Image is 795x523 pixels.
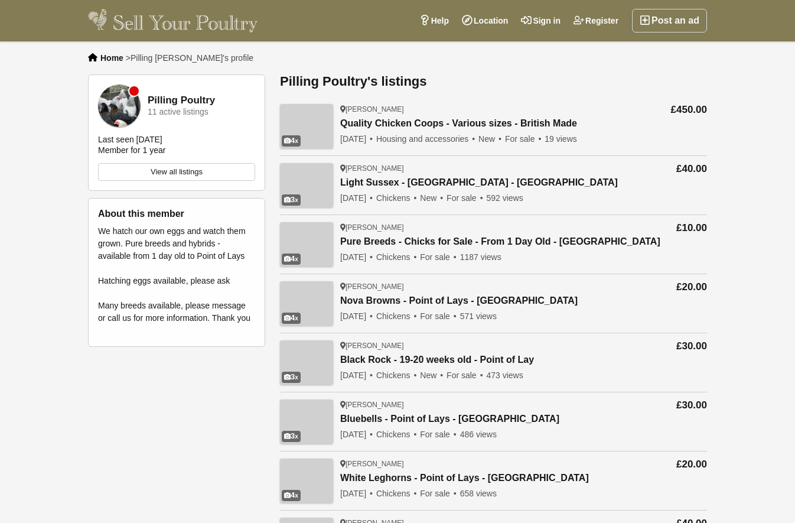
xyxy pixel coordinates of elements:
span: Pilling [PERSON_NAME]'s profile [131,53,253,63]
img: Bluebells - Point of Lays - Lancashire [280,399,333,444]
span: New [420,193,444,203]
span: New [478,134,503,144]
div: We hatch our own eggs and watch them grown. Pure breeds and hybrids - available from 1 day old to... [98,225,255,337]
span: Chickens [376,193,418,203]
strong: Pilling Poultry [148,95,215,106]
span: [DATE] [340,311,374,321]
span: For sale [420,252,457,262]
a: Quality Chicken Coops - Various sizes - British Made [340,118,577,129]
span: For sale [447,371,484,380]
span: New [420,371,444,380]
a: Sign in [514,9,567,33]
div: 3 [282,372,301,383]
span: £30.00 [676,399,707,411]
h4: About this member [98,208,255,219]
div: 4 [282,313,301,324]
span: 658 views [460,489,497,498]
span: For sale [447,193,484,203]
div: 3 [282,194,301,206]
span: Chickens [376,311,418,321]
span: For sale [420,430,457,439]
li: > [126,53,253,63]
div: Member for 1 year [98,145,165,155]
img: Light Sussex - Point of Lays - Lancashire [280,163,333,207]
span: £40.00 [676,163,707,174]
span: Chickens [376,430,418,439]
div: Member is offline [129,86,139,96]
img: Nova Browns - Point of Lays - Lancashire [280,281,333,326]
div: 4 [282,490,301,501]
span: 1187 views [460,252,501,262]
div: [PERSON_NAME] [340,282,578,291]
a: White Leghorns - Point of Lays - [GEOGRAPHIC_DATA] [340,473,589,484]
div: [PERSON_NAME] [340,223,660,232]
span: [DATE] [340,371,374,380]
span: [DATE] [340,193,374,203]
span: For sale [420,489,457,498]
a: Location [455,9,514,33]
div: 4 [282,135,301,147]
span: £30.00 [676,340,707,352]
img: Pure Breeds - Chicks for Sale - From 1 Day Old - Lancashire [280,222,333,267]
span: [DATE] [340,489,374,498]
div: 4 [282,254,301,265]
h1: Pilling Poultry's listings [280,74,707,89]
span: For sale [505,134,542,144]
a: Pure Breeds - Chicks for Sale - From 1 Day Old - [GEOGRAPHIC_DATA] [340,236,660,248]
span: Chickens [376,371,418,380]
span: £20.00 [676,459,707,470]
a: View all listings [98,163,255,181]
span: £20.00 [676,281,707,293]
a: Post an ad [632,9,707,33]
img: Black Rock - 19-20 weeks old - Point of Lay [280,340,333,385]
a: Nova Browns - Point of Lays - [GEOGRAPHIC_DATA] [340,295,578,307]
div: [PERSON_NAME] [340,400,559,410]
a: Bluebells - Point of Lays - [GEOGRAPHIC_DATA] [340,414,559,425]
div: 11 active listings [148,108,208,116]
div: [PERSON_NAME] [340,164,618,173]
img: Sell Your Poultry [88,9,258,33]
span: Chickens [376,252,418,262]
div: [PERSON_NAME] [340,459,589,469]
span: Chickens [376,489,418,498]
span: [DATE] [340,430,374,439]
a: Help [413,9,455,33]
img: Quality Chicken Coops - Various sizes - British Made [280,104,333,148]
span: £450.00 [671,104,707,115]
span: £10.00 [676,222,707,233]
span: Housing and accessories [376,134,476,144]
span: [DATE] [340,252,374,262]
div: 3 [282,431,301,442]
a: Home [100,53,123,63]
span: [DATE] [340,134,374,144]
span: 19 views [545,134,576,144]
div: Last seen [DATE] [98,134,162,145]
span: 486 views [460,430,497,439]
span: 571 views [460,311,497,321]
div: [PERSON_NAME] [340,105,577,114]
div: [PERSON_NAME] [340,341,534,350]
img: White Leghorns - Point of Lays - Lancashire [280,459,333,503]
a: Light Sussex - [GEOGRAPHIC_DATA] - [GEOGRAPHIC_DATA] [340,177,618,189]
span: For sale [420,311,457,321]
span: 473 views [486,371,523,380]
a: Register [567,9,625,33]
span: 592 views [486,193,523,203]
img: Pilling Poultry [98,85,141,127]
a: Black Rock - 19-20 weeks old - Point of Lay [340,355,534,366]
